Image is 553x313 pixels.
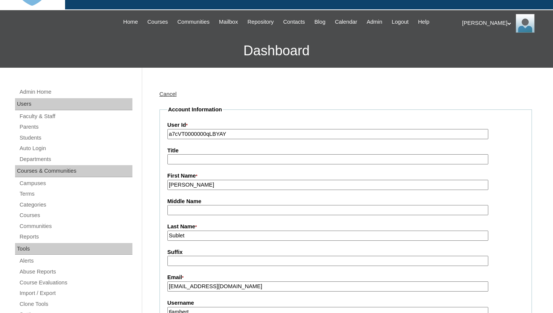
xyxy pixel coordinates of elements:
div: Tools [15,243,132,255]
span: Courses [147,18,168,26]
a: Logout [388,18,412,26]
span: Mailbox [219,18,238,26]
a: Courses [144,18,172,26]
label: Email [167,273,524,282]
a: Faculty & Staff [19,112,132,121]
legend: Account Information [167,106,223,114]
a: Students [19,133,132,143]
span: Logout [392,18,409,26]
label: Middle Name [167,198,524,205]
a: Cancel [160,91,177,97]
span: Communities [177,18,210,26]
a: Import / Export [19,289,132,298]
label: Title [167,147,524,155]
a: Parents [19,122,132,132]
span: Home [123,18,138,26]
label: Username [167,299,524,307]
a: Departments [19,155,132,164]
a: Abuse Reports [19,267,132,277]
a: Terms [19,189,132,199]
a: Admin [363,18,386,26]
span: Blog [314,18,325,26]
label: Suffix [167,248,524,256]
span: Admin [367,18,383,26]
a: Clone Tools [19,299,132,309]
span: Calendar [335,18,357,26]
h3: Dashboard [4,34,549,68]
a: Auto Login [19,144,132,153]
span: Repository [248,18,274,26]
a: Categories [19,200,132,210]
a: Calendar [331,18,361,26]
a: Reports [19,232,132,242]
a: Course Evaluations [19,278,132,287]
a: Repository [244,18,278,26]
a: Courses [19,211,132,220]
a: Mailbox [215,18,242,26]
a: Alerts [19,256,132,266]
a: Contacts [280,18,309,26]
span: Help [418,18,429,26]
a: Communities [173,18,213,26]
label: User Id [167,121,524,129]
img: Thomas Lambert [516,14,535,33]
a: Blog [311,18,329,26]
div: [PERSON_NAME] [462,14,545,33]
label: Last Name [167,223,524,231]
div: Courses & Communities [15,165,132,177]
span: Contacts [283,18,305,26]
label: First Name [167,172,524,180]
a: Admin Home [19,87,132,97]
a: Campuses [19,179,132,188]
a: Help [414,18,433,26]
div: Users [15,98,132,110]
a: Home [120,18,142,26]
a: Communities [19,222,132,231]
